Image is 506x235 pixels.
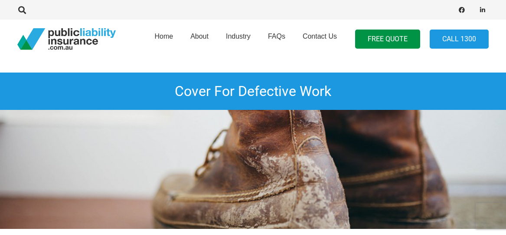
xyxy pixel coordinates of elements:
[154,33,173,40] span: Home
[456,4,468,16] a: Facebook
[430,30,489,49] a: Call 1300
[259,17,294,61] a: FAQs
[226,33,251,40] span: Industry
[190,33,209,40] span: About
[17,28,116,50] a: pli_logotransparent
[303,33,337,40] span: Contact Us
[294,17,346,61] a: Contact Us
[477,4,489,16] a: LinkedIn
[146,17,182,61] a: Home
[182,17,217,61] a: About
[13,6,31,14] a: Search
[217,17,259,61] a: Industry
[268,33,285,40] span: FAQs
[355,30,420,49] a: FREE QUOTE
